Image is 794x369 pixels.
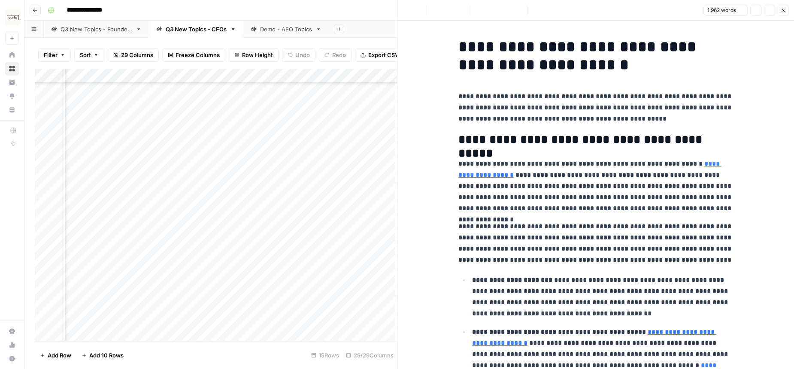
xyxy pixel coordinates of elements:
[5,324,19,338] a: Settings
[5,89,19,103] a: Opportunities
[282,48,315,62] button: Undo
[149,21,243,38] a: Q3 New Topics - CFOs
[242,51,273,59] span: Row Height
[319,48,352,62] button: Redo
[5,62,19,76] a: Browse
[121,51,153,59] span: 29 Columns
[48,351,71,360] span: Add Row
[308,348,342,362] div: 15 Rows
[703,5,748,16] button: 1,962 words
[108,48,159,62] button: 29 Columns
[44,21,149,38] a: Q3 New Topics - Founders
[76,348,129,362] button: Add 10 Rows
[260,25,312,33] div: Demo - AEO Topics
[707,6,736,14] span: 1,962 words
[229,48,279,62] button: Row Height
[243,21,329,38] a: Demo - AEO Topics
[5,10,21,25] img: Carta Logo
[80,51,91,59] span: Sort
[295,51,310,59] span: Undo
[61,25,132,33] div: Q3 New Topics - Founders
[5,48,19,62] a: Home
[89,351,124,360] span: Add 10 Rows
[5,76,19,89] a: Insights
[35,348,76,362] button: Add Row
[5,352,19,366] button: Help + Support
[176,51,220,59] span: Freeze Columns
[166,25,227,33] div: Q3 New Topics - CFOs
[44,51,58,59] span: Filter
[332,51,346,59] span: Redo
[355,48,404,62] button: Export CSV
[368,51,399,59] span: Export CSV
[5,338,19,352] a: Usage
[5,7,19,28] button: Workspace: Carta
[5,103,19,117] a: Your Data
[38,48,71,62] button: Filter
[162,48,225,62] button: Freeze Columns
[342,348,397,362] div: 29/29 Columns
[74,48,104,62] button: Sort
